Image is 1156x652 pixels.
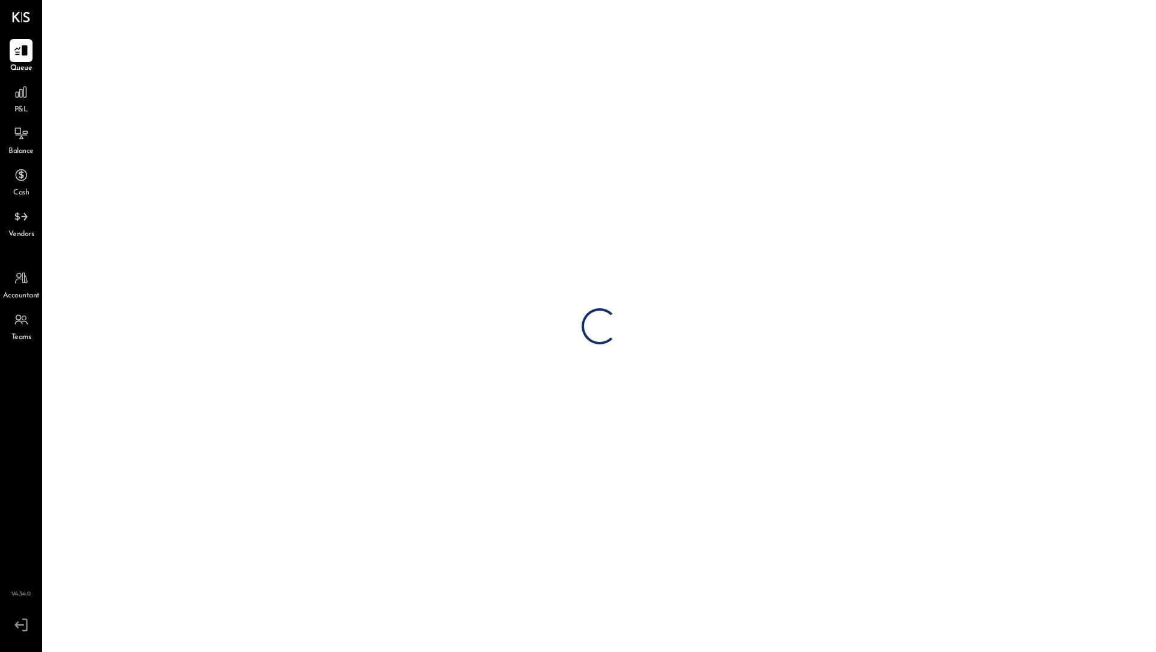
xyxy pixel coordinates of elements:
[11,332,31,343] span: Teams
[1,205,42,240] a: Vendors
[8,229,34,240] span: Vendors
[1,122,42,157] a: Balance
[1,267,42,302] a: Accountant
[1,164,42,199] a: Cash
[10,63,33,74] span: Queue
[14,105,28,116] span: P&L
[3,291,40,302] span: Accountant
[1,308,42,343] a: Teams
[13,188,29,199] span: Cash
[1,39,42,74] a: Queue
[8,146,34,157] span: Balance
[1,81,42,116] a: P&L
